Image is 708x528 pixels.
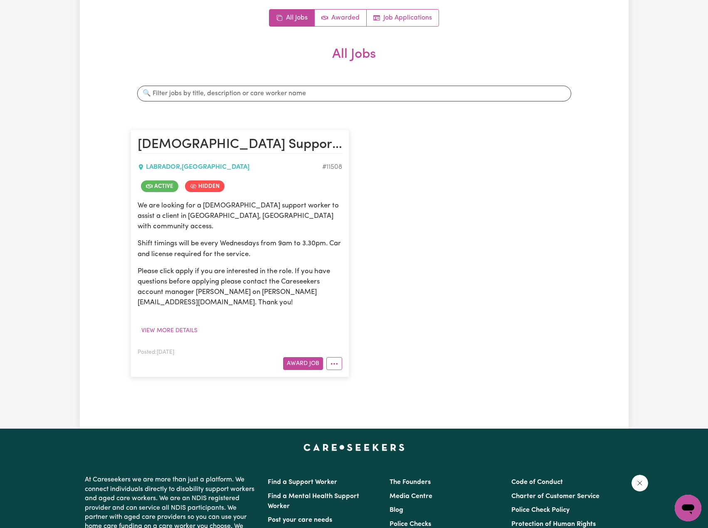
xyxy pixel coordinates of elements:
div: Job ID #11508 [322,162,342,172]
a: Find a Mental Health Support Worker [268,493,359,510]
a: Post your care needs [268,517,332,523]
a: Job applications [367,10,439,26]
a: Protection of Human Rights [511,521,596,528]
p: Shift timings will be every Wednesdays from 9am to 3.30pm. Car and license required for the service. [138,238,342,259]
a: Media Centre [390,493,432,500]
a: Police Checks [390,521,431,528]
span: Posted: [DATE] [138,350,174,355]
a: Find a Support Worker [268,479,337,486]
a: Code of Conduct [511,479,563,486]
a: Blog [390,507,403,513]
a: Active jobs [315,10,367,26]
h2: Female Support Worker Needed For Community Access Every Wednesdays - Labrador, QLD [138,137,342,153]
button: Award Job [283,357,323,370]
div: LABRADOR , [GEOGRAPHIC_DATA] [138,162,322,172]
p: We are looking for a [DEMOGRAPHIC_DATA] support worker to assist a client in [GEOGRAPHIC_DATA], [... [138,200,342,232]
a: All jobs [269,10,315,26]
a: Police Check Policy [511,507,570,513]
a: Careseekers home page [303,444,405,450]
p: Please click apply if you are interested in the role. If you have questions before applying pleas... [138,266,342,308]
span: Job is hidden [185,180,224,192]
a: The Founders [390,479,431,486]
span: Job is active [141,180,178,192]
input: 🔍 Filter jobs by title, description or care worker name [137,86,571,101]
button: View more details [138,324,201,337]
iframe: Close message [632,475,648,491]
iframe: Button to launch messaging window [675,495,701,521]
span: Need any help? [5,6,50,12]
button: More options [326,357,342,370]
a: Charter of Customer Service [511,493,599,500]
h2: All Jobs [131,47,578,76]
